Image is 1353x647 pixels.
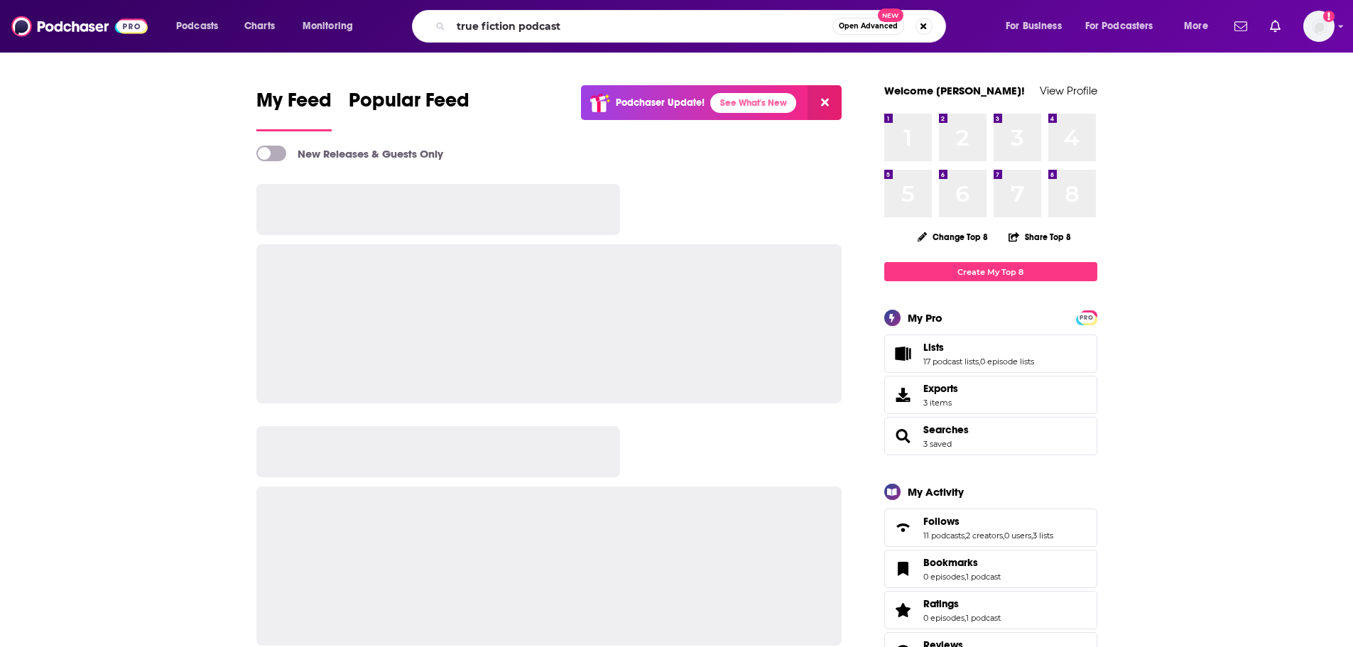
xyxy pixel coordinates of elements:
[889,385,918,405] span: Exports
[884,509,1097,547] span: Follows
[923,357,979,366] a: 17 podcast lists
[923,597,959,610] span: Ratings
[923,531,965,540] a: 11 podcasts
[832,18,904,35] button: Open AdvancedNew
[923,398,958,408] span: 3 items
[1004,531,1031,540] a: 0 users
[1076,15,1174,38] button: open menu
[923,341,944,354] span: Lists
[923,515,960,528] span: Follows
[884,335,1097,373] span: Lists
[889,559,918,579] a: Bookmarks
[1303,11,1335,42] span: Logged in as dbartlett
[923,613,965,623] a: 0 episodes
[965,531,966,540] span: ,
[11,13,148,40] img: Podchaser - Follow, Share and Rate Podcasts
[1033,531,1053,540] a: 3 lists
[965,572,966,582] span: ,
[923,572,965,582] a: 0 episodes
[1003,531,1004,540] span: ,
[256,88,332,121] span: My Feed
[965,613,966,623] span: ,
[256,88,332,131] a: My Feed
[884,376,1097,414] a: Exports
[616,97,705,109] p: Podchaser Update!
[923,382,958,395] span: Exports
[966,531,1003,540] a: 2 creators
[166,15,237,38] button: open menu
[1008,223,1072,251] button: Share Top 8
[923,556,1001,569] a: Bookmarks
[256,146,443,161] a: New Releases & Guests Only
[349,88,469,121] span: Popular Feed
[1303,11,1335,42] button: Show profile menu
[966,613,1001,623] a: 1 podcast
[884,550,1097,588] span: Bookmarks
[425,10,960,43] div: Search podcasts, credits, & more...
[1040,84,1097,97] a: View Profile
[884,591,1097,629] span: Ratings
[979,357,980,366] span: ,
[884,262,1097,281] a: Create My Top 8
[966,572,1001,582] a: 1 podcast
[1184,16,1208,36] span: More
[980,357,1034,366] a: 0 episode lists
[923,556,978,569] span: Bookmarks
[349,88,469,131] a: Popular Feed
[176,16,218,36] span: Podcasts
[1031,531,1033,540] span: ,
[235,15,283,38] a: Charts
[878,9,903,22] span: New
[908,485,964,499] div: My Activity
[1229,14,1253,38] a: Show notifications dropdown
[1078,312,1095,323] span: PRO
[710,93,796,113] a: See What's New
[884,84,1025,97] a: Welcome [PERSON_NAME]!
[884,417,1097,455] span: Searches
[889,426,918,446] a: Searches
[909,228,997,246] button: Change Top 8
[889,344,918,364] a: Lists
[1264,14,1286,38] a: Show notifications dropdown
[1085,16,1153,36] span: For Podcasters
[889,600,918,620] a: Ratings
[923,341,1034,354] a: Lists
[1174,15,1226,38] button: open menu
[923,597,1001,610] a: Ratings
[996,15,1080,38] button: open menu
[244,16,275,36] span: Charts
[1078,312,1095,322] a: PRO
[1006,16,1062,36] span: For Business
[451,15,832,38] input: Search podcasts, credits, & more...
[303,16,353,36] span: Monitoring
[1323,11,1335,22] svg: Add a profile image
[923,423,969,436] a: Searches
[889,518,918,538] a: Follows
[923,439,952,449] a: 3 saved
[293,15,371,38] button: open menu
[1303,11,1335,42] img: User Profile
[908,311,942,325] div: My Pro
[839,23,898,30] span: Open Advanced
[923,515,1053,528] a: Follows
